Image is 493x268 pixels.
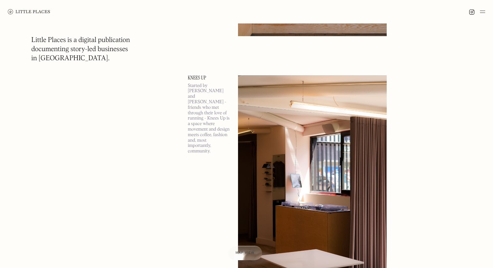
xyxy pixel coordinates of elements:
a: Map view [228,246,262,260]
a: Knees Up [188,75,230,80]
p: Started by [PERSON_NAME] and [PERSON_NAME] - friends who met through their love of running - Knee... [188,83,230,154]
h1: Little Places is a digital publication documenting story-led businesses in [GEOGRAPHIC_DATA]. [31,36,130,63]
span: Map view [236,251,255,255]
